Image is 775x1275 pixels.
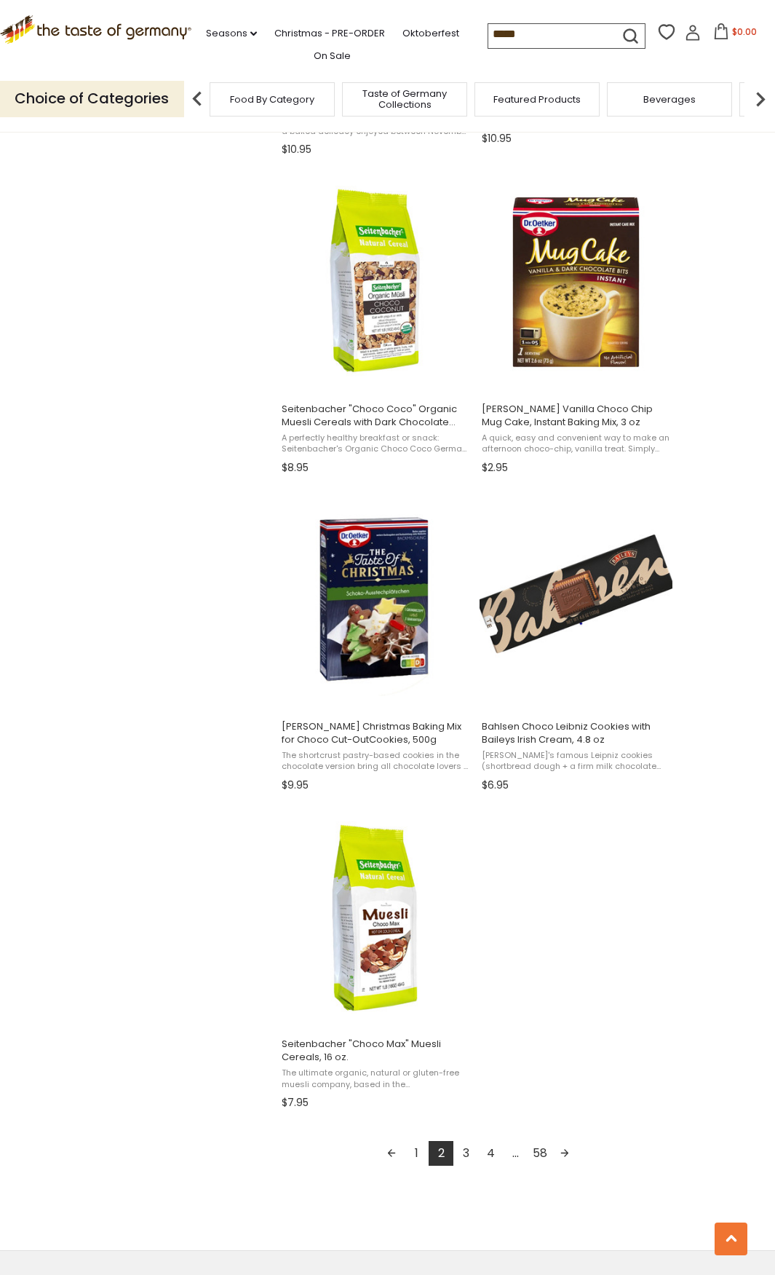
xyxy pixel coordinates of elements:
[503,1141,528,1166] span: ...
[704,23,766,45] button: $0.00
[480,491,672,797] a: Bahlsen Choco Leibniz Cookies with Baileys Irish Cream, 4.8 oz
[206,25,257,42] a: Seasons
[282,720,470,746] span: [PERSON_NAME] Christmas Baking Mix for Choco Cut-OutCookies, 500g
[746,84,775,114] img: next arrow
[482,720,670,746] span: Bahlsen Choco Leibniz Cookies with Baileys Irish Cream, 4.8 oz
[402,25,459,42] a: Oktoberfest
[282,1038,470,1064] span: Seitenbacher "Choco Max" Muesli Cereals, 16 oz.
[453,1141,478,1166] a: 3
[282,433,470,455] span: A perfectly healthy breakfast or snack: Seitenbacher's Organic Choco Coco German muesli, with lot...
[282,778,309,793] span: $9.95
[279,808,472,1114] a: Seitenbacher "Choco Max" Muesli Cereals, 16 oz.
[282,1141,675,1170] div: Pagination
[552,1141,577,1166] a: Next page
[282,403,470,429] span: Seitenbacher "Choco Coco" Organic Muesli Cereals with Dark Chocolate and Coconut, 16 oz.
[482,460,508,475] span: $2.95
[404,1141,429,1166] a: 1
[482,750,670,773] span: [PERSON_NAME]'s famous Leipniz cookies (shortbread dough + a firm milk chocolate layer), with an ...
[282,1067,470,1090] span: The ultimate organic, natural or gluten-free muesli company, based in the [GEOGRAPHIC_DATA] betwe...
[528,1141,552,1166] a: 58
[279,504,472,697] img: Dr. Oetker Christmas Baking Mix for Choco Cut-OutCookies, 500g
[282,1095,309,1110] span: $7.95
[493,94,581,105] a: Featured Products
[482,778,509,793] span: $6.95
[282,750,470,773] span: The shortcrust pastry-based cookies in the chocolate version bring all chocolate lovers a lot of ...
[480,186,672,379] img: Dr. Oetker Vanilla Choco Chip Mug Cake, Instant Baking Mix, 3 oz
[282,460,309,475] span: $8.95
[346,88,463,110] a: Taste of Germany Collections
[732,25,757,38] span: $0.00
[279,173,472,479] a: Seitenbacher "Choco Coco" Organic Muesli Cereals with Dark Chocolate and Coconut, 16 oz.
[482,433,670,455] span: A quick, easy and convenient way to make an afternoon choco-chip, vanilla treat. Simply grease a ...
[482,403,670,429] span: [PERSON_NAME] Vanilla Choco Chip Mug Cake, Instant Baking Mix, 3 oz
[183,84,212,114] img: previous arrow
[274,25,385,42] a: Christmas - PRE-ORDER
[379,1141,404,1166] a: Previous page
[282,142,311,157] span: $10.95
[643,94,696,105] a: Beverages
[482,131,512,146] span: $10.95
[279,491,472,797] a: Dr. Oetker Christmas Baking Mix for Choco Cut-OutCookies, 500g
[314,48,351,64] a: On Sale
[480,173,672,479] a: Dr. Oetker Vanilla Choco Chip Mug Cake, Instant Baking Mix, 3 oz
[230,94,314,105] a: Food By Category
[429,1141,453,1166] a: 2
[478,1141,503,1166] a: 4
